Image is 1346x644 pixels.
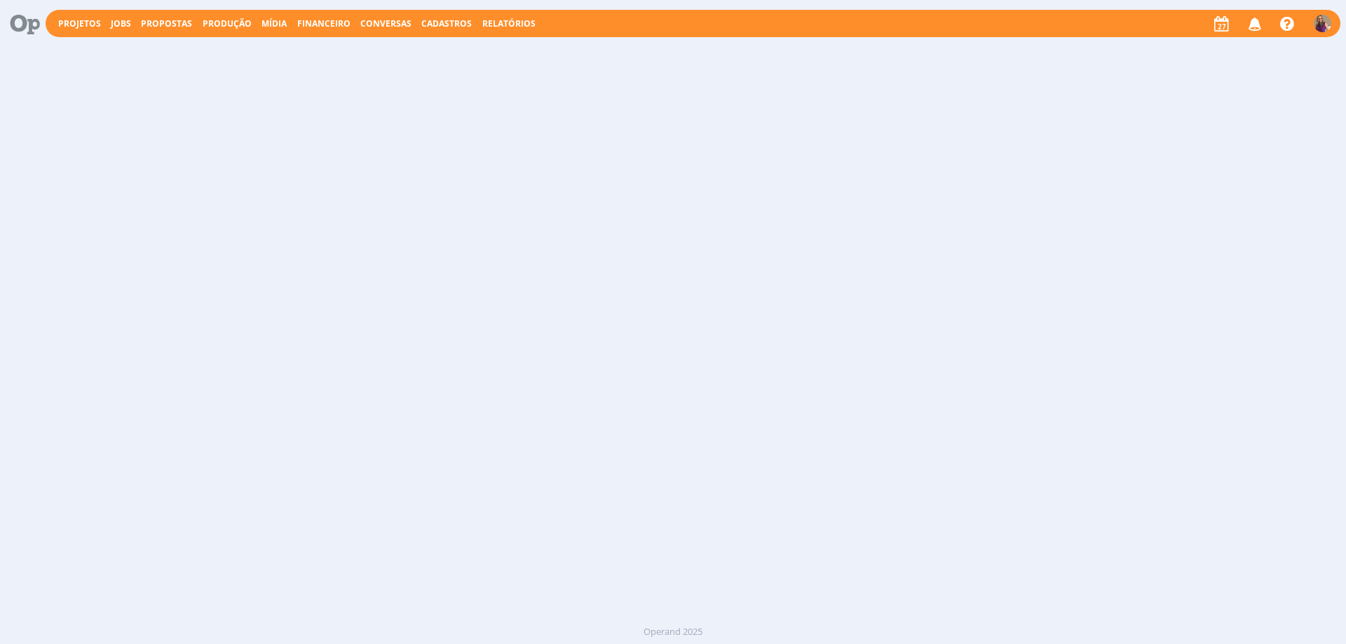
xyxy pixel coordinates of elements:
a: Projetos [58,18,101,29]
button: Produção [198,18,256,29]
button: Mídia [257,18,291,29]
a: Relatórios [482,18,536,29]
span: Cadastros [421,18,472,29]
a: Propostas [141,18,192,29]
a: Produção [203,18,252,29]
button: A [1313,11,1332,36]
button: Propostas [137,18,196,29]
a: Conversas [360,18,412,29]
button: Relatórios [478,18,540,29]
button: Projetos [54,18,105,29]
button: Jobs [107,18,135,29]
a: Mídia [261,18,287,29]
button: Conversas [356,18,416,29]
button: Cadastros [417,18,476,29]
button: Financeiro [293,18,355,29]
img: A [1314,15,1331,32]
a: Jobs [111,18,131,29]
span: Financeiro [297,18,351,29]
